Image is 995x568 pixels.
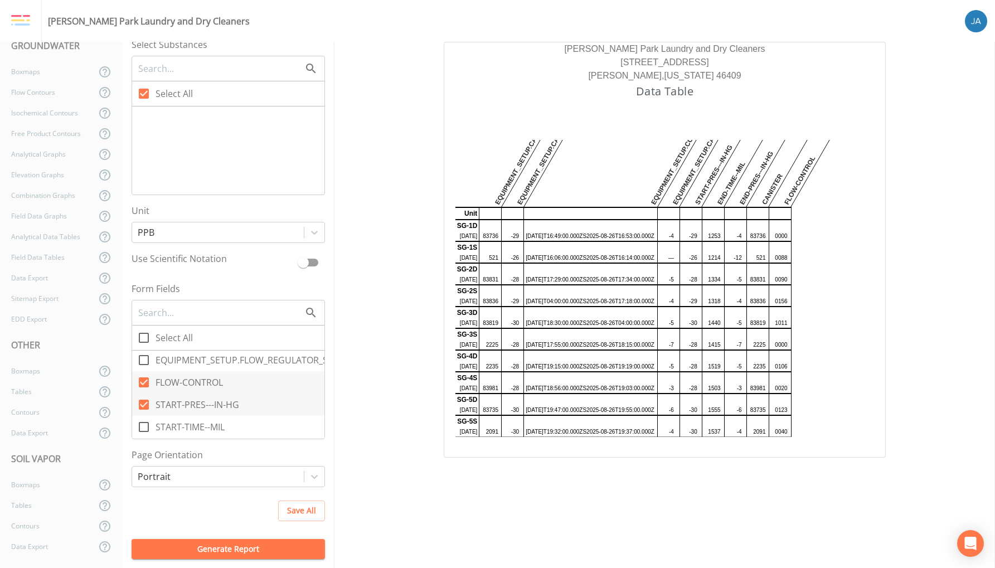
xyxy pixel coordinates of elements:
[702,297,721,307] td: 1318
[746,318,766,328] td: 83819
[769,231,788,241] td: 0000
[769,362,788,372] td: 0106
[679,253,697,263] td: -26
[444,69,886,82] div: [PERSON_NAME], [US_STATE] 46409
[524,340,655,350] td: [DATE]T17:55:00.000ZS2025-08-26T18:15:00.000Z
[137,305,304,320] input: Search...
[502,362,520,372] td: -28
[156,331,193,344] span: Select All
[479,427,499,437] td: 2091
[444,56,886,69] div: [STREET_ADDRESS]
[156,353,392,367] span: EQUIPMENT_SETUP.FLOW_REGULATOR_SERIAL_NUMBER
[455,285,479,297] td: SG-2S
[444,82,886,100] h3: Data Table
[479,297,499,307] td: 83836
[524,405,655,415] td: [DATE]T19:47:00.000ZS2025-08-26T19:55:00.000Z
[724,383,742,394] td: -3
[746,297,766,307] td: 83836
[724,297,742,307] td: -4
[479,383,499,394] td: 83981
[746,405,766,415] td: 83735
[679,318,697,328] td: -30
[502,405,520,415] td: -30
[724,253,742,263] td: -12
[724,231,742,241] td: -4
[278,501,325,521] button: Save All
[479,405,499,415] td: 83735
[657,362,674,372] td: -5
[724,362,742,372] td: -5
[524,318,655,328] td: [DATE]T18:30:00.000ZS2025-08-26T04:00:00.000Z
[746,383,766,394] td: 83981
[769,340,788,350] td: 0000
[679,405,697,415] td: -30
[746,231,766,241] td: 83736
[132,282,325,295] label: Form Fields
[502,297,520,307] td: -29
[769,253,788,263] td: 0088
[657,383,674,394] td: -3
[657,231,674,241] td: -4
[524,275,655,285] td: [DATE]T17:29:00.000ZS2025-08-26T17:34:00.000Z
[679,427,697,437] td: -30
[784,135,828,206] span: FLOW-CONTROL
[657,427,674,437] td: -4
[455,394,479,405] td: SG-5D
[724,427,742,437] td: -4
[137,61,304,76] input: Search...
[769,427,788,437] td: 0040
[769,383,788,394] td: 0020
[132,38,325,51] label: Select Substances
[679,362,697,372] td: -28
[502,318,520,328] td: -30
[455,415,479,427] td: SG-5S
[524,427,655,437] td: [DATE]T19:32:00.000ZS2025-08-26T19:37:00.000Z
[455,372,479,383] td: SG-4S
[524,297,655,307] td: [DATE]T04:00:00.000ZS2025-08-26T17:18:00.000Z
[702,275,721,285] td: 1334
[702,362,721,372] td: 1519
[455,340,479,350] td: [DATE]
[455,427,479,437] td: [DATE]
[524,253,655,263] td: [DATE]T16:06:00.000ZS2025-08-26T16:14:00.000Z
[524,362,655,372] td: [DATE]T19:15:00.000ZS2025-08-26T19:19:00.000Z
[724,318,742,328] td: -5
[455,297,479,307] td: [DATE]
[48,14,250,28] div: [PERSON_NAME] Park Laundry and Dry Cleaners
[769,275,788,285] td: 0090
[156,376,223,389] span: FLOW-CONTROL
[455,383,479,394] td: [DATE]
[702,405,721,415] td: 1555
[702,318,721,328] td: 1440
[479,318,499,328] td: 83819
[479,253,499,263] td: 521
[746,253,766,263] td: 521
[702,383,721,394] td: 1503
[679,340,697,350] td: -28
[444,42,886,56] div: [PERSON_NAME] Park Laundry and Dry Cleaners
[724,405,742,415] td: -6
[957,530,984,557] div: Open Intercom Messenger
[724,340,742,350] td: -7
[724,275,742,285] td: -5
[455,318,479,328] td: [DATE]
[455,220,479,231] td: SG-1D
[769,405,788,415] td: 0123
[679,231,697,241] td: -29
[746,362,766,372] td: 2235
[702,427,721,437] td: 1537
[479,275,499,285] td: 83831
[679,383,697,394] td: -28
[657,340,674,350] td: -7
[502,427,520,437] td: -30
[769,297,788,307] td: 0156
[455,241,479,253] td: SG-1S
[679,275,697,285] td: -28
[657,405,674,415] td: -6
[657,318,674,328] td: -5
[455,275,479,285] td: [DATE]
[455,362,479,372] td: [DATE]
[502,231,520,241] td: -29
[156,398,239,411] span: START-PRES---IN-HG
[679,297,697,307] td: -29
